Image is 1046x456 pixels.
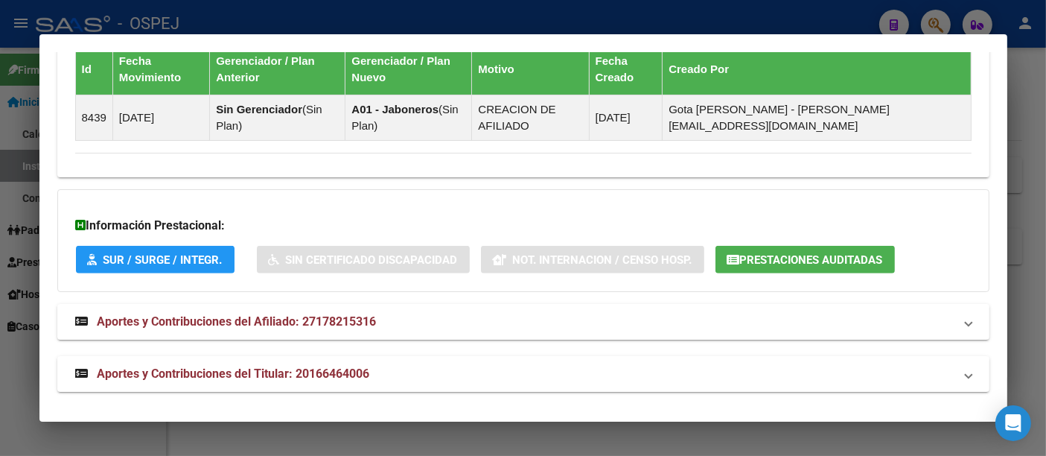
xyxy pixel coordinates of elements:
[472,43,589,95] th: Motivo
[76,246,235,273] button: SUR / SURGE / INTEGR.
[75,95,112,140] td: 8439
[57,356,989,392] mat-expansion-panel-header: Aportes y Contribuciones del Titular: 20166464006
[210,43,345,95] th: Gerenciador / Plan Anterior
[740,253,883,267] span: Prestaciones Auditadas
[98,314,377,329] span: Aportes y Contribuciones del Afiliado: 27178215316
[210,95,345,140] td: ( )
[589,43,663,95] th: Fecha Creado
[286,253,458,267] span: Sin Certificado Discapacidad
[345,43,472,95] th: Gerenciador / Plan Nuevo
[75,43,112,95] th: Id
[98,367,370,381] span: Aportes y Contribuciones del Titular: 20166464006
[257,246,470,273] button: Sin Certificado Discapacidad
[589,95,663,140] td: [DATE]
[472,95,589,140] td: CREACION DE AFILIADO
[345,95,472,140] td: ( )
[103,253,223,267] span: SUR / SURGE / INTEGR.
[112,95,209,140] td: [DATE]
[216,103,302,115] strong: Sin Gerenciador
[76,217,971,235] h3: Información Prestacional:
[513,253,692,267] span: Not. Internacion / Censo Hosp.
[715,246,895,273] button: Prestaciones Auditadas
[481,246,704,273] button: Not. Internacion / Censo Hosp.
[351,103,458,132] span: Sin Plan
[663,43,971,95] th: Creado Por
[351,103,439,115] strong: A01 - Jaboneros
[663,95,971,140] td: Gota [PERSON_NAME] - [PERSON_NAME][EMAIL_ADDRESS][DOMAIN_NAME]
[57,304,989,340] mat-expansion-panel-header: Aportes y Contribuciones del Afiliado: 27178215316
[995,405,1031,441] div: Open Intercom Messenger
[216,103,322,132] span: Sin Plan
[112,43,209,95] th: Fecha Movimiento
